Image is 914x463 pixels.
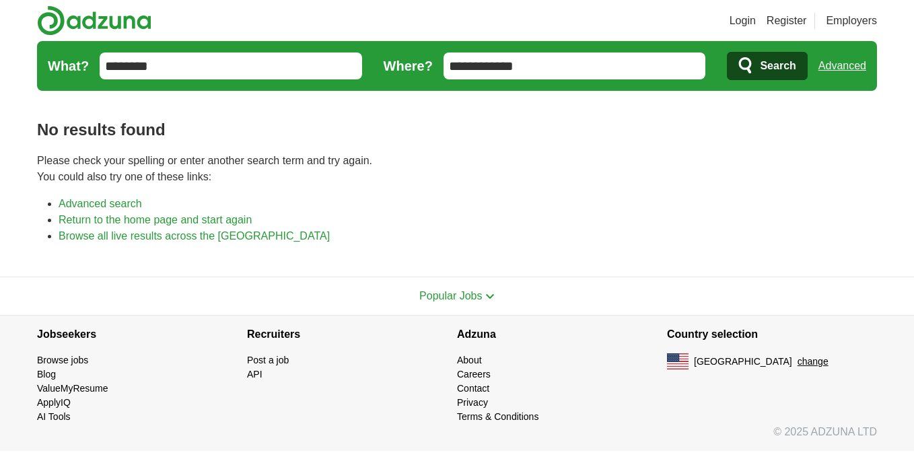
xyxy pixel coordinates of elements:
a: Privacy [457,397,488,408]
label: Where? [384,56,433,76]
button: Search [727,52,807,80]
label: What? [48,56,89,76]
a: Register [767,13,807,29]
a: Employers [826,13,877,29]
h4: Country selection [667,316,877,353]
img: Adzuna logo [37,5,151,36]
a: Advanced search [59,198,142,209]
button: change [798,355,829,369]
a: Blog [37,369,56,380]
h1: No results found [37,118,877,142]
span: Search [760,52,796,79]
img: US flag [667,353,689,369]
a: ValueMyResume [37,383,108,394]
span: Popular Jobs [419,290,482,301]
a: Return to the home page and start again [59,214,252,225]
span: [GEOGRAPHIC_DATA] [694,355,792,369]
a: ApplyIQ [37,397,71,408]
a: AI Tools [37,411,71,422]
a: Advanced [818,52,866,79]
a: Browse jobs [37,355,88,365]
a: Login [730,13,756,29]
a: API [247,369,262,380]
a: Browse all live results across the [GEOGRAPHIC_DATA] [59,230,330,242]
div: © 2025 ADZUNA LTD [26,424,888,451]
img: toggle icon [485,293,495,299]
a: Terms & Conditions [457,411,538,422]
a: Careers [457,369,491,380]
a: Contact [457,383,489,394]
p: Please check your spelling or enter another search term and try again. You could also try one of ... [37,153,877,185]
a: About [457,355,482,365]
a: Post a job [247,355,289,365]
